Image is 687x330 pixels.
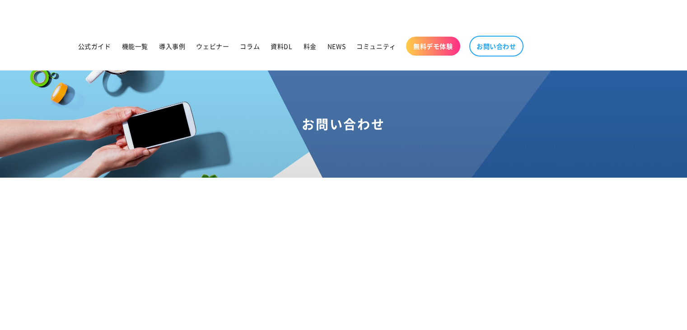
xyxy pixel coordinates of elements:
[196,42,229,50] span: ウェビナー
[304,42,317,50] span: 料金
[406,37,460,56] a: 無料デモ体験
[298,37,322,56] a: 料金
[469,36,523,57] a: お問い合わせ
[191,37,234,56] a: ウェビナー
[122,42,148,50] span: 機能一覧
[356,42,396,50] span: コミュニティ
[327,42,346,50] span: NEWS
[265,37,298,56] a: 資料DL
[477,42,516,50] span: お問い合わせ
[413,42,453,50] span: 無料デモ体験
[78,42,111,50] span: 公式ガイド
[73,37,117,56] a: 公式ガイド
[322,37,351,56] a: NEWS
[234,37,265,56] a: コラム
[154,37,191,56] a: 導入事例
[271,42,292,50] span: 資料DL
[159,42,185,50] span: 導入事例
[11,116,676,132] h1: お問い合わせ
[240,42,260,50] span: コラム
[351,37,402,56] a: コミュニティ
[117,37,154,56] a: 機能一覧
